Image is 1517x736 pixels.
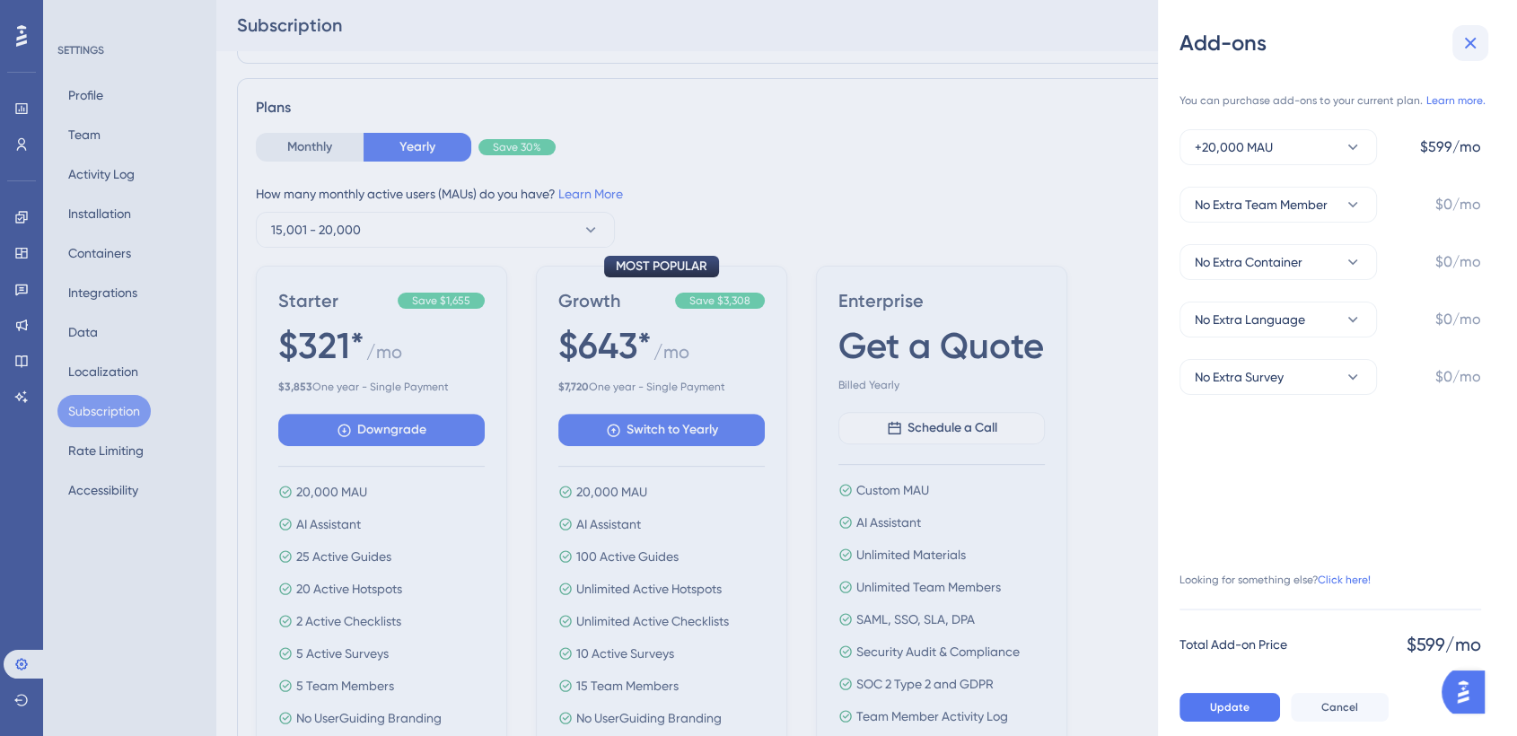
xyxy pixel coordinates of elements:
button: No Extra Survey [1179,359,1377,395]
button: No Extra Team Member [1179,187,1377,223]
span: Cancel [1321,700,1358,714]
a: Learn more. [1426,93,1486,108]
span: $0/mo [1435,194,1481,215]
span: No Extra Team Member [1195,194,1328,215]
a: Click here! [1318,573,1371,587]
span: $599/mo [1420,136,1481,158]
span: $0/mo [1435,309,1481,330]
button: +20,000 MAU [1179,129,1377,165]
span: Looking for something else? [1179,573,1318,587]
span: $0/mo [1435,251,1481,273]
span: No Extra Container [1195,251,1302,273]
span: No Extra Survey [1195,366,1284,388]
div: Add-ons [1179,29,1495,57]
span: $599/mo [1407,632,1481,657]
iframe: UserGuiding AI Assistant Launcher [1442,665,1495,719]
span: Update [1210,700,1250,714]
button: No Extra Language [1179,302,1377,337]
span: You can purchase add-ons to your current plan. [1179,93,1423,108]
span: Total Add-on Price [1179,634,1287,655]
button: No Extra Container [1179,244,1377,280]
button: Update [1179,693,1280,722]
span: +20,000 MAU [1195,136,1273,158]
button: Cancel [1291,693,1389,722]
span: $0/mo [1435,366,1481,388]
span: No Extra Language [1195,309,1305,330]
